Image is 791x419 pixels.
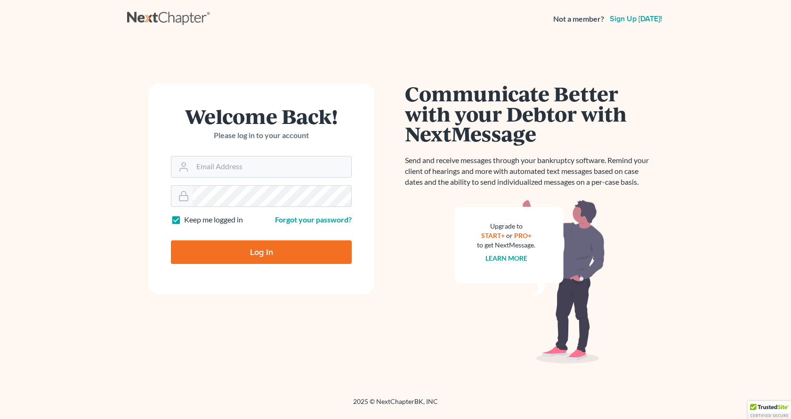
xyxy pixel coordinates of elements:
[477,222,535,231] div: Upgrade to
[553,14,604,25] strong: Not a member?
[485,254,527,262] a: Learn more
[184,214,243,225] label: Keep me logged in
[506,231,513,239] span: or
[127,397,664,414] div: 2025 © NextChapterBK, INC
[171,240,352,264] input: Log In
[405,83,654,144] h1: Communicate Better with your Debtor with NextMessage
[481,231,505,239] a: START+
[514,231,532,239] a: PRO+
[454,199,605,364] img: nextmessage_bg-59042aed3d76b12b5cd301f8e5b87938c9018125f34e5fa2b7a6b67550977c72.svg
[477,240,535,250] div: to get NextMessage.
[171,130,352,141] p: Please log in to your account
[275,215,352,224] a: Forgot your password?
[748,401,791,419] div: TrustedSite Certified
[608,15,664,23] a: Sign up [DATE]!
[193,156,351,177] input: Email Address
[171,106,352,126] h1: Welcome Back!
[405,155,654,188] p: Send and receive messages through your bankruptcy software. Remind your client of hearings and mo...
